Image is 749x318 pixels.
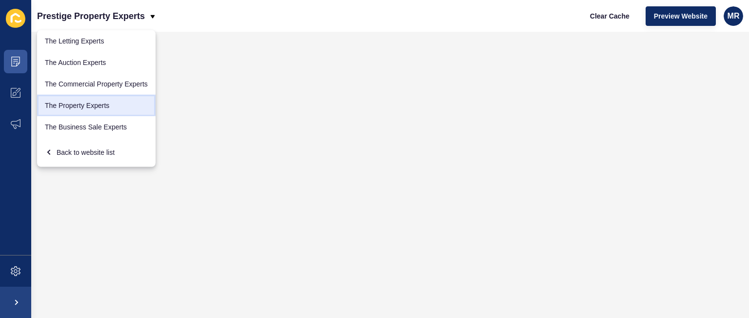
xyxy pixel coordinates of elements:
button: Clear Cache [582,6,638,26]
span: Preview Website [654,11,708,21]
div: Back to website list [45,144,148,161]
a: The Commercial Property Experts [37,73,156,95]
a: The Business Sale Experts [37,116,156,138]
span: MR [728,11,740,21]
button: Preview Website [646,6,716,26]
a: The Auction Experts [37,52,156,73]
a: The Letting Experts [37,30,156,52]
span: Clear Cache [590,11,630,21]
a: The Property Experts [37,95,156,116]
p: Prestige Property Experts [37,4,145,28]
